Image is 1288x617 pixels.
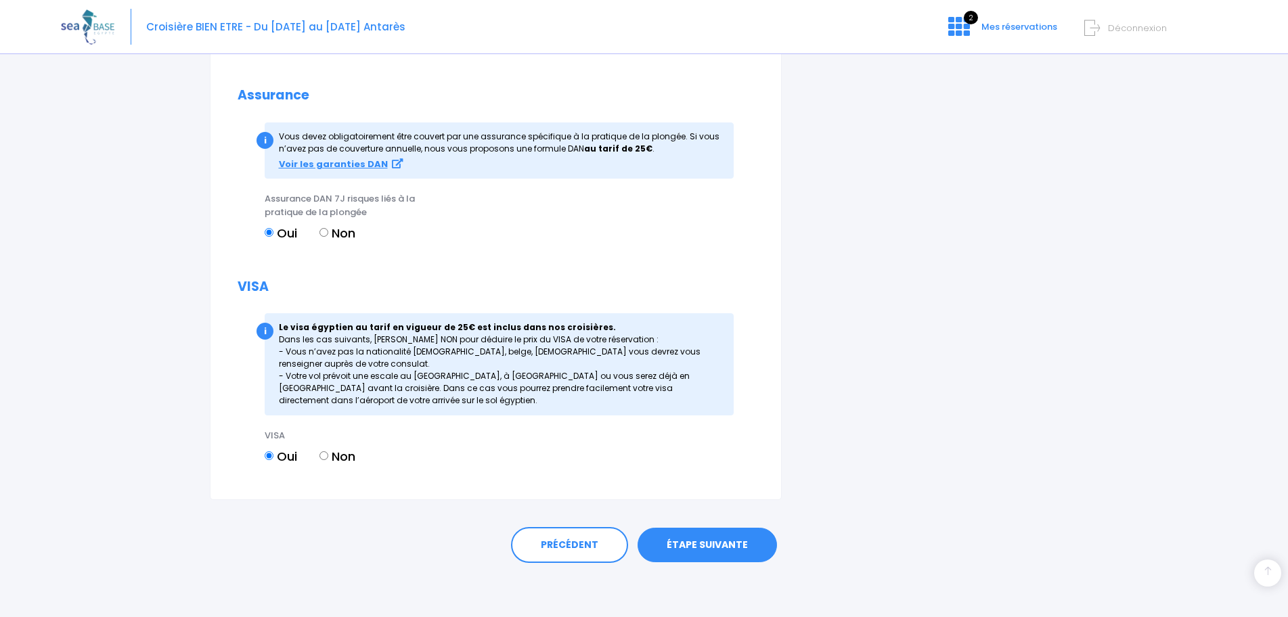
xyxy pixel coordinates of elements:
[146,20,405,34] span: Croisière BIEN ETRE - Du [DATE] au [DATE] Antarès
[265,224,297,242] label: Oui
[1108,22,1167,35] span: Déconnexion
[265,451,273,460] input: Oui
[584,143,652,154] strong: au tarif de 25€
[319,228,328,237] input: Non
[638,528,777,563] a: ÉTAPE SUIVANTE
[937,25,1065,38] a: 2 Mes réservations
[265,447,297,465] label: Oui
[964,11,978,24] span: 2
[265,192,415,219] span: Assurance DAN 7J risques liés à la pratique de la plongée
[319,451,328,460] input: Non
[265,228,273,237] input: Oui
[279,158,403,170] a: Voir les garanties DAN
[257,323,273,340] div: i
[319,224,355,242] label: Non
[265,313,734,415] div: Dans les cas suivants, [PERSON_NAME] NON pour déduire le prix du VISA de votre réservation : - Vo...
[265,429,285,442] span: VISA
[238,88,754,104] h2: Assurance
[257,132,273,149] div: i
[511,527,628,564] a: PRÉCÉDENT
[265,122,734,179] div: Vous devez obligatoirement être couvert par une assurance spécifique à la pratique de la plong...
[279,321,616,333] strong: Le visa égyptien au tarif en vigueur de 25€ est inclus dans nos croisières.
[279,158,388,170] strong: Voir les garanties DAN
[981,20,1057,33] span: Mes réservations
[238,279,754,295] h2: VISA
[319,447,355,465] label: Non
